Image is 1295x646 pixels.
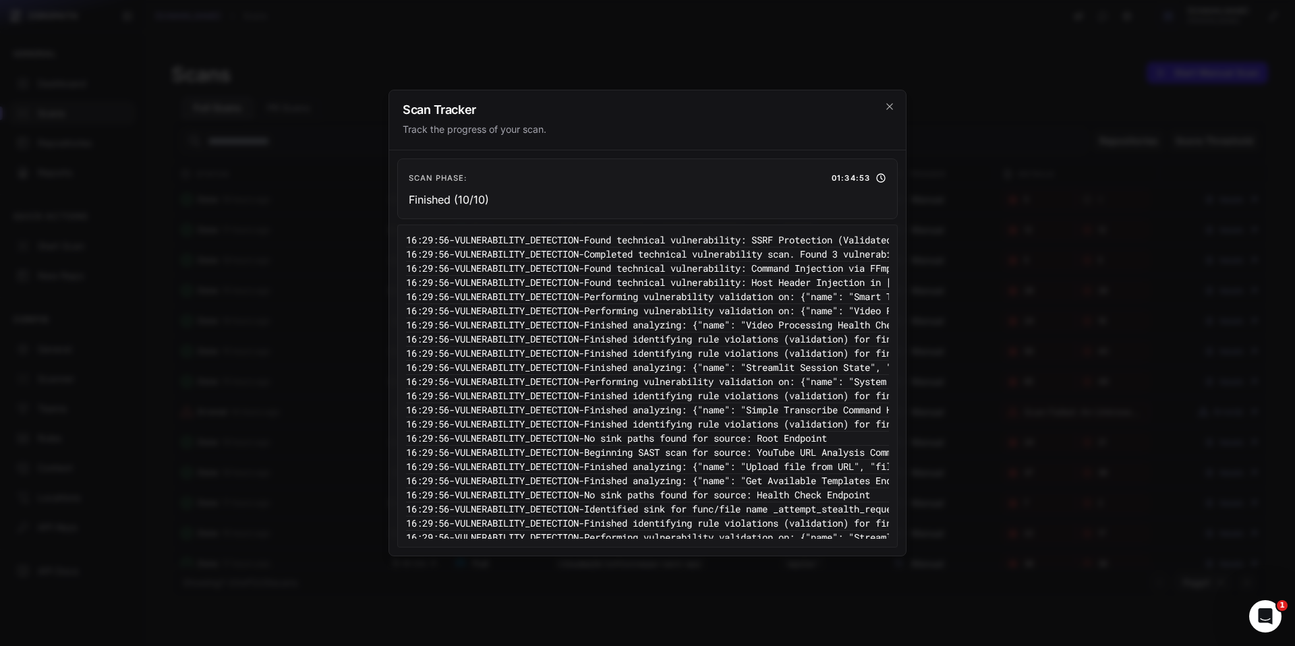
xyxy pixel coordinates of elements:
[832,170,870,186] span: 01:34:53
[1249,600,1282,633] iframe: Intercom live chat
[409,170,467,186] span: Scan Phase:
[1277,600,1288,611] span: 1
[403,123,892,136] div: Track the progress of your scan.
[884,101,895,112] svg: cross 2,
[409,192,489,208] p: Finished (10/10)
[403,104,892,116] h2: Scan Tracker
